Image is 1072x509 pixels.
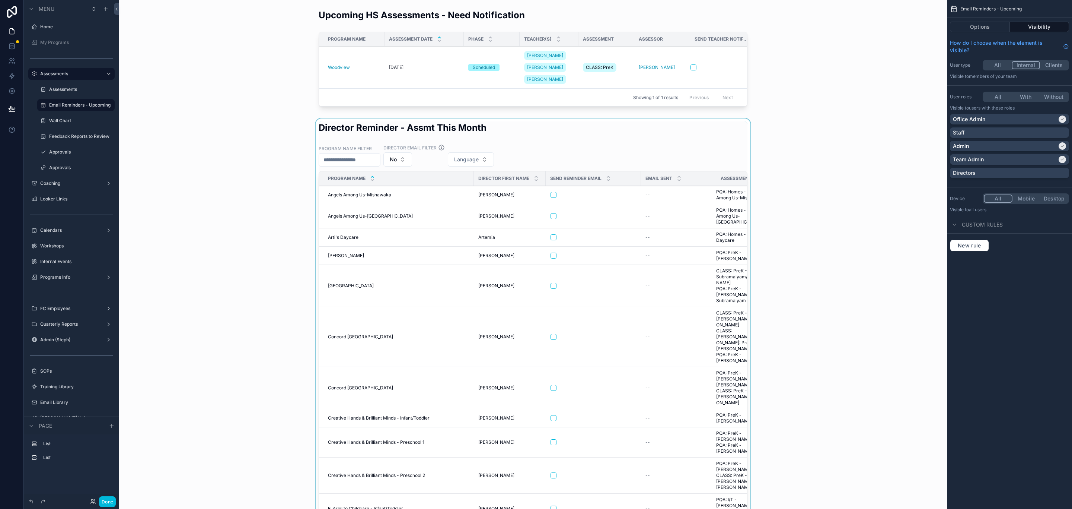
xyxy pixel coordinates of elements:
[49,165,110,171] label: Approvals
[40,399,110,405] label: Email Library
[1040,93,1068,101] button: Without
[695,36,748,42] span: Send Teacher Notification (Headstart)
[40,180,100,186] label: Coaching
[950,207,1069,213] p: Visible to
[40,384,110,390] label: Training Library
[39,422,52,430] span: Page
[583,36,614,42] span: Assessment
[49,133,110,139] label: Feedback Reports to Review
[328,176,366,181] span: Program Name
[950,62,980,68] label: User type
[969,105,1015,111] span: Users with these roles
[40,274,100,280] label: Programs Info
[49,149,110,155] label: Approvals
[1012,61,1040,69] button: Internal
[43,441,109,447] label: List
[645,176,672,181] span: Email Sent
[950,39,1069,54] a: How do I choose when the element is visible?
[1040,195,1068,203] button: Desktop
[40,368,110,374] label: SOPs
[40,243,110,249] label: Workshops
[984,61,1012,69] button: All
[40,259,110,265] label: Internal Events
[950,196,980,202] label: Device
[40,227,100,233] label: Calendars
[984,195,1012,203] button: All
[953,169,976,177] p: Directors
[953,142,969,150] p: Admin
[955,242,984,249] span: New rule
[524,36,552,42] span: Teacher(s)
[953,156,984,163] p: Team Admin
[39,5,54,13] span: Menu
[49,102,111,108] label: Email Reminders - Upcoming
[468,36,484,42] span: Phase
[550,176,602,181] span: Send Reminder Email
[960,6,1022,12] span: Email Reminders - Upcoming
[950,105,1069,111] p: Visible to
[639,36,663,42] span: Assessor
[49,86,110,92] label: Assessments
[40,321,100,327] label: Quarterly Reports
[953,129,964,136] p: Staff
[40,24,110,30] label: Home
[1040,61,1068,69] button: Clients
[40,196,110,202] label: Looker Links
[950,240,989,252] button: New rule
[984,93,1012,101] button: All
[721,176,764,181] span: Assessments List (To Do)
[40,415,110,421] label: [PERSON_NAME] Help
[389,36,433,42] span: Assessment Date
[43,455,109,461] label: List
[40,337,100,343] label: Admin (Steph)
[969,207,986,212] span: all users
[40,39,110,45] label: My Programs
[1012,195,1040,203] button: Mobile
[950,39,1060,54] span: How do I choose when the element is visible?
[478,176,529,181] span: Director First Name
[40,306,100,312] label: FC Employees
[962,221,1003,228] span: Custom rules
[328,36,366,42] span: Program Name
[24,434,119,471] div: scrollable content
[969,73,1017,79] span: Members of your team
[99,496,116,507] button: Done
[953,116,985,123] p: Office Admin
[950,22,1010,32] button: Options
[950,94,980,100] label: User roles
[633,95,678,101] span: Showing 1 of 1 results
[49,118,110,124] label: Wall Chart
[40,71,100,77] label: Assessments
[1010,22,1069,32] button: Visibility
[950,73,1069,79] p: Visible to
[1012,93,1040,101] button: With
